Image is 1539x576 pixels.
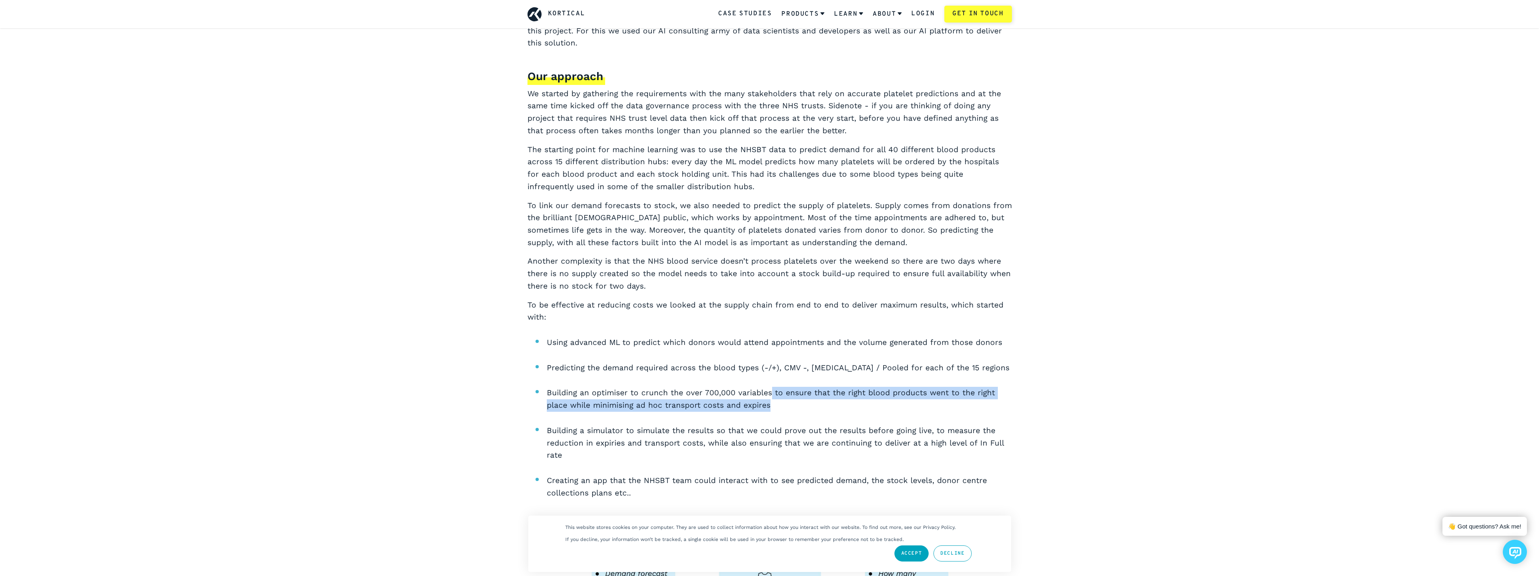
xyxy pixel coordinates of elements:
[781,4,824,25] a: Products
[718,9,772,19] a: Case Studies
[944,6,1012,23] a: Get in touch
[547,362,1012,374] li: Predicting the demand required across the blood types (-/+), CMV -, [MEDICAL_DATA] / Pooled for e...
[911,9,935,19] a: Login
[565,524,956,530] p: This website stores cookies on your computer. They are used to collect information about how you ...
[547,475,1012,499] li: Creating an app that the NHSBT team could interact with to see predicted demand, the stock levels...
[548,9,585,19] a: Kortical
[527,88,1012,137] p: We started by gathering the requirements with the many stakeholders that rely on accurate platele...
[527,144,1012,193] p: The starting point for machine learning was to use the NHSBT data to predict demand for all 40 di...
[527,299,1012,324] p: To be effective at reducing costs we looked at the supply chain from end to end to deliver maximu...
[873,4,902,25] a: About
[547,425,1012,462] li: Building a simulator to simulate the results so that we could prove out the results before going ...
[834,4,863,25] a: Learn
[565,537,904,542] p: If you decline, your information won’t be tracked, a single cookie will be used in your browser t...
[547,337,1012,349] li: Using advanced ML to predict which donors would attend appointments and the volume generated from...
[933,545,971,562] a: Decline
[894,545,929,562] a: Accept
[527,70,605,85] h3: Our approach
[547,387,1012,411] li: Building an optimiser to crunch the over 700,000 variables to ensure that the right blood product...
[527,200,1012,249] p: To link our demand forecasts to stock, we also needed to predict the supply of platelets. Supply ...
[527,255,1012,292] p: Another complexity is that the NHS blood service doesn’t process platelets over the weekend so th...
